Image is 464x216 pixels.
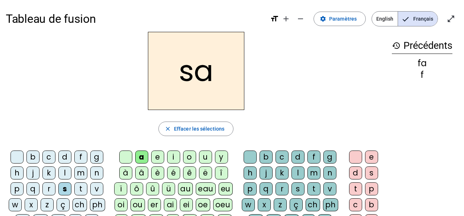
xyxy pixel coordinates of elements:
[244,166,257,179] div: h
[270,14,279,23] mat-icon: format_size
[199,151,212,164] div: u
[58,151,71,164] div: d
[365,182,378,195] div: p
[196,198,210,211] div: oe
[58,182,71,195] div: s
[260,182,273,195] div: q
[398,12,438,26] span: Français
[42,151,55,164] div: c
[291,182,304,195] div: s
[320,16,326,22] mat-icon: settings
[365,151,378,164] div: e
[372,12,398,26] span: English
[42,166,55,179] div: k
[392,71,452,79] div: f
[74,151,87,164] div: f
[314,12,366,26] button: Paramètres
[307,182,320,195] div: t
[11,166,24,179] div: h
[146,182,159,195] div: û
[323,151,336,164] div: g
[392,59,452,68] div: fa
[183,166,196,179] div: ê
[307,166,320,179] div: m
[167,151,180,164] div: i
[323,198,338,211] div: ph
[41,198,54,211] div: z
[90,182,103,195] div: v
[58,166,71,179] div: l
[130,198,145,211] div: ou
[258,198,271,211] div: x
[74,182,87,195] div: t
[135,151,148,164] div: a
[90,151,103,164] div: g
[9,198,22,211] div: w
[114,182,127,195] div: ï
[57,198,70,211] div: ç
[279,12,293,26] button: Augmenter la taille de la police
[119,166,132,179] div: à
[296,14,305,23] mat-icon: remove
[151,166,164,179] div: è
[291,151,304,164] div: d
[196,182,216,195] div: eau
[183,151,196,164] div: o
[148,198,161,211] div: er
[11,182,24,195] div: p
[215,151,228,164] div: y
[275,182,289,195] div: r
[244,182,257,195] div: p
[282,14,290,23] mat-icon: add
[178,182,193,195] div: au
[323,166,336,179] div: n
[242,198,255,211] div: w
[167,166,180,179] div: é
[290,198,303,211] div: ç
[164,198,177,211] div: ai
[115,198,128,211] div: oi
[307,151,320,164] div: f
[349,182,362,195] div: t
[349,166,362,179] div: d
[365,166,378,179] div: s
[90,198,105,211] div: ph
[260,151,273,164] div: b
[25,198,38,211] div: x
[329,14,357,23] span: Paramètres
[90,166,103,179] div: n
[26,151,40,164] div: b
[26,166,40,179] div: j
[392,41,401,50] mat-icon: history
[275,151,289,164] div: c
[215,166,228,179] div: î
[148,32,244,110] h2: sa
[392,38,452,54] h3: Précédents
[291,166,304,179] div: l
[130,182,143,195] div: ô
[323,182,336,195] div: v
[42,182,55,195] div: r
[74,166,87,179] div: m
[6,7,264,30] h1: Tableau de fusion
[135,166,148,179] div: â
[180,198,193,211] div: ei
[447,14,455,23] mat-icon: open_in_full
[260,166,273,179] div: j
[444,12,458,26] button: Entrer en plein écran
[372,11,438,26] mat-button-toggle-group: Language selection
[275,166,289,179] div: k
[158,122,233,136] button: Effacer les sélections
[365,198,378,211] div: b
[219,182,233,195] div: eu
[199,166,212,179] div: ë
[293,12,308,26] button: Diminuer la taille de la police
[72,198,87,211] div: ch
[151,151,164,164] div: e
[306,198,320,211] div: ch
[162,182,175,195] div: ü
[165,126,171,132] mat-icon: close
[26,182,40,195] div: q
[213,198,233,211] div: oeu
[349,198,362,211] div: c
